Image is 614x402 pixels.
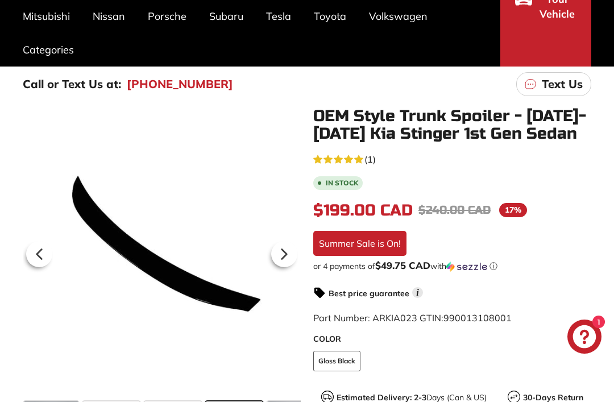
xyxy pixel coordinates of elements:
img: Sezzle [446,262,487,272]
a: Text Us [516,72,591,96]
span: 990013108001 [443,312,512,324]
span: (1) [364,152,376,166]
strong: Best price guarantee [329,288,409,299]
span: 17% [499,203,527,217]
h1: OEM Style Trunk Spoiler - [DATE]-[DATE] Kia Stinger 1st Gen Sedan [313,107,591,143]
inbox-online-store-chat: Shopify online store chat [564,320,605,357]
span: $240.00 CAD [418,203,491,217]
a: [PHONE_NUMBER] [127,76,233,93]
span: $49.75 CAD [375,259,430,271]
p: Text Us [542,76,583,93]
a: Categories [11,33,85,67]
b: In stock [326,180,358,187]
span: i [412,287,423,298]
p: Call or Text Us at: [23,76,121,93]
span: $199.00 CAD [313,201,413,220]
a: 5.0 rating (1 votes) [313,151,591,166]
span: Part Number: ARKIA023 GTIN: [313,312,512,324]
label: COLOR [313,333,591,345]
div: or 4 payments of with [313,260,591,272]
div: or 4 payments of$49.75 CADwithSezzle Click to learn more about Sezzle [313,260,591,272]
div: Summer Sale is On! [313,231,406,256]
